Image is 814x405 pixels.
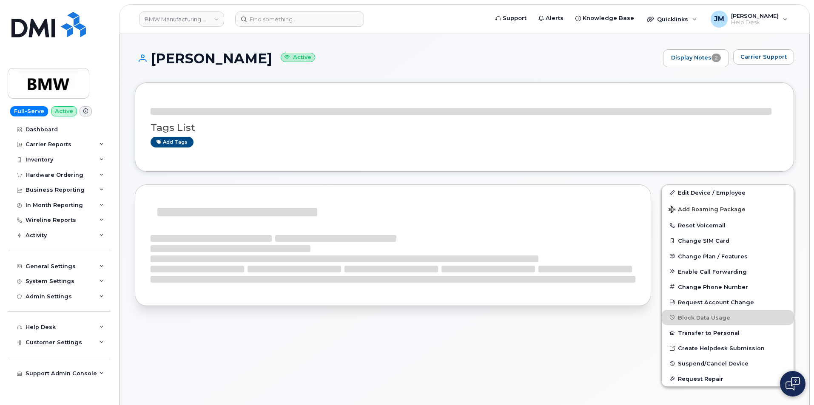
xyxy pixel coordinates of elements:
button: Change SIM Card [662,233,794,248]
span: Add Roaming Package [669,206,746,214]
img: Open chat [786,377,800,391]
h1: [PERSON_NAME] [135,51,659,66]
a: Display Notes2 [663,49,729,67]
button: Reset Voicemail [662,218,794,233]
button: Change Plan / Features [662,249,794,264]
span: Suspend/Cancel Device [678,360,749,367]
button: Carrier Support [733,49,794,65]
a: Create Helpdesk Submission [662,340,794,356]
h3: Tags List [151,122,778,133]
button: Suspend/Cancel Device [662,356,794,371]
a: Edit Device / Employee [662,185,794,200]
span: Change Plan / Features [678,253,748,259]
button: Request Account Change [662,295,794,310]
button: Enable Call Forwarding [662,264,794,279]
span: 2 [712,54,721,62]
button: Change Phone Number [662,279,794,295]
button: Transfer to Personal [662,325,794,340]
span: Carrier Support [740,53,787,61]
span: Enable Call Forwarding [678,268,747,275]
button: Request Repair [662,371,794,386]
small: Active [281,53,315,62]
a: Add tags [151,137,194,147]
button: Add Roaming Package [662,200,794,218]
button: Block Data Usage [662,310,794,325]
